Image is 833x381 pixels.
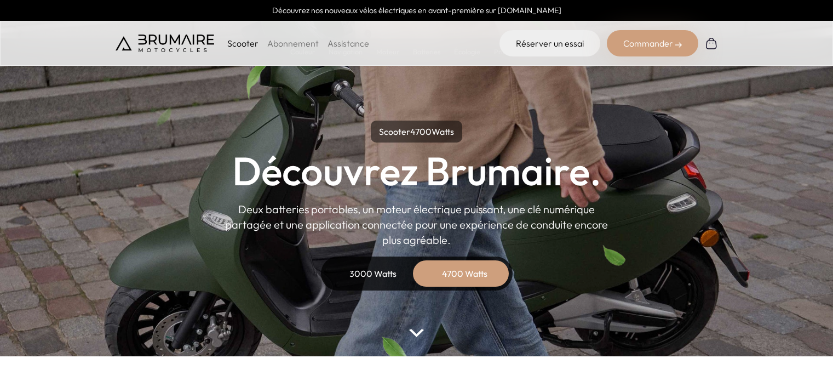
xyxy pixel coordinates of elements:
[329,260,417,287] div: 3000 Watts
[232,151,601,191] h1: Découvrez Brumaire.
[227,37,258,50] p: Scooter
[225,202,608,248] p: Deux batteries portables, un moteur électrique puissant, une clé numérique partagée et une applic...
[410,126,432,137] span: 4700
[116,35,214,52] img: Brumaire Motocycles
[421,260,509,287] div: 4700 Watts
[675,42,682,48] img: right-arrow-2.png
[499,30,600,56] a: Réserver un essai
[409,329,423,337] img: arrow-bottom.png
[705,37,718,50] img: Panier
[371,121,462,143] p: Scooter Watts
[328,38,369,49] a: Assistance
[607,30,698,56] div: Commander
[267,38,319,49] a: Abonnement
